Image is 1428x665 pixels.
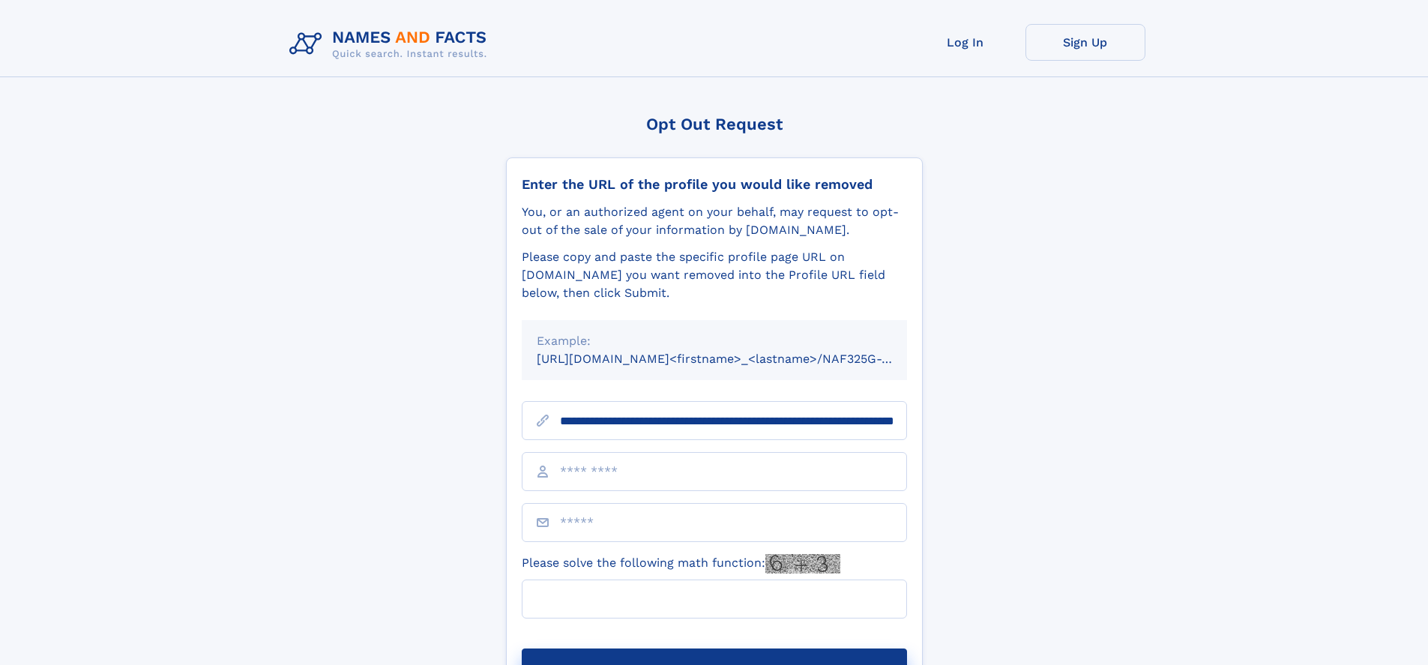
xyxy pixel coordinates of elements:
[522,176,907,193] div: Enter the URL of the profile you would like removed
[522,248,907,302] div: Please copy and paste the specific profile page URL on [DOMAIN_NAME] you want removed into the Pr...
[1025,24,1145,61] a: Sign Up
[522,554,840,574] label: Please solve the following math function:
[537,352,936,366] small: [URL][DOMAIN_NAME]<firstname>_<lastname>/NAF325G-xxxxxxxx
[522,203,907,239] div: You, or an authorized agent on your behalf, may request to opt-out of the sale of your informatio...
[906,24,1025,61] a: Log In
[506,115,923,133] div: Opt Out Request
[283,24,499,64] img: Logo Names and Facts
[537,332,892,350] div: Example:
